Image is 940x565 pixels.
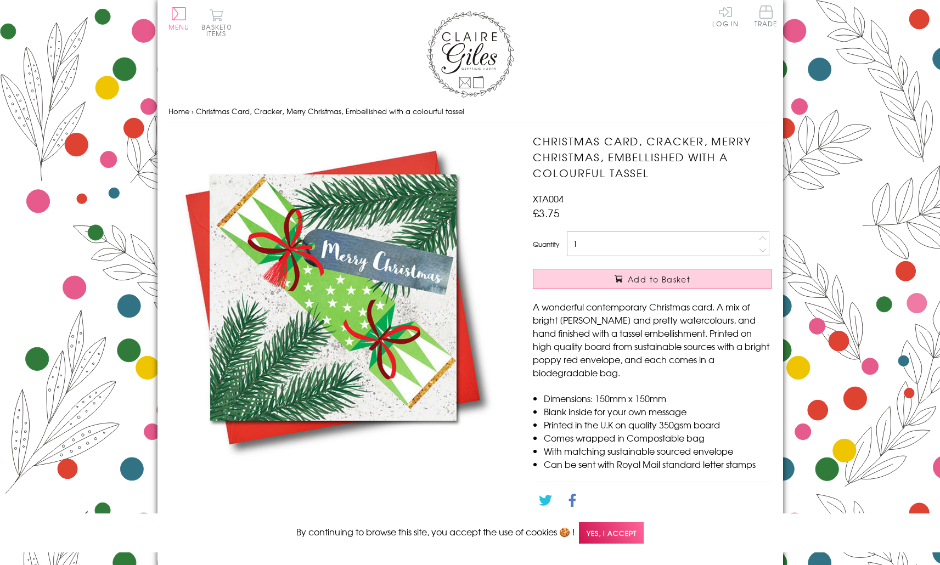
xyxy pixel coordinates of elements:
img: Christmas Card, Cracker, Merry Christmas, Embellished with a colourful tassel [168,133,498,462]
button: Menu [168,7,190,30]
button: Add to Basket [533,269,772,289]
li: Comes wrapped in Compostable bag [544,431,772,444]
li: Can be sent with Royal Mail standard letter stamps [544,457,772,471]
span: XTA004 [533,192,564,205]
li: Dimensions: 150mm x 150mm [544,392,772,405]
img: Claire Giles Greetings Cards [426,11,514,98]
span: Yes, I accept [579,522,644,544]
span: Menu [168,22,190,32]
span: Add to Basket [628,274,690,285]
span: Trade [755,5,778,27]
li: Printed in the U.K on quality 350gsm board [544,418,772,431]
li: With matching sustainable sourced envelope [544,444,772,457]
nav: breadcrumbs [168,100,772,123]
li: Blank inside for your own message [544,405,772,418]
p: A wonderful contemporary Christmas card. A mix of bright [PERSON_NAME] and pretty watercolours, a... [533,300,772,379]
span: £3.75 [533,205,560,221]
a: Trade [755,5,778,29]
span: › [192,106,194,116]
h1: Christmas Card, Cracker, Merry Christmas, Embellished with a colourful tassel [533,133,772,180]
a: Home [168,106,189,116]
span: Christmas Card, Cracker, Merry Christmas, Embellished with a colourful tassel [196,106,464,116]
button: Basket0 items [201,9,232,37]
span: 0 items [206,22,232,38]
label: Quantity [533,239,559,249]
a: Log In [712,5,739,27]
